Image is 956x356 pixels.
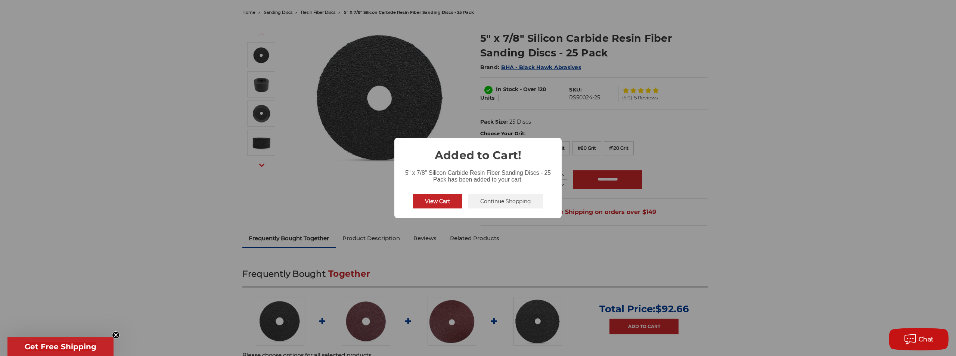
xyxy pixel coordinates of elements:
button: Continue Shopping [468,194,543,208]
span: Chat [919,336,934,343]
button: Close teaser [112,331,119,339]
button: Chat [889,328,949,350]
h2: Added to Cart! [394,138,562,164]
div: 5" x 7/8" Silicon Carbide Resin Fiber Sanding Discs - 25 Pack has been added to your cart. [394,164,562,185]
button: View Cart [413,194,462,208]
span: Get Free Shipping [25,342,96,351]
